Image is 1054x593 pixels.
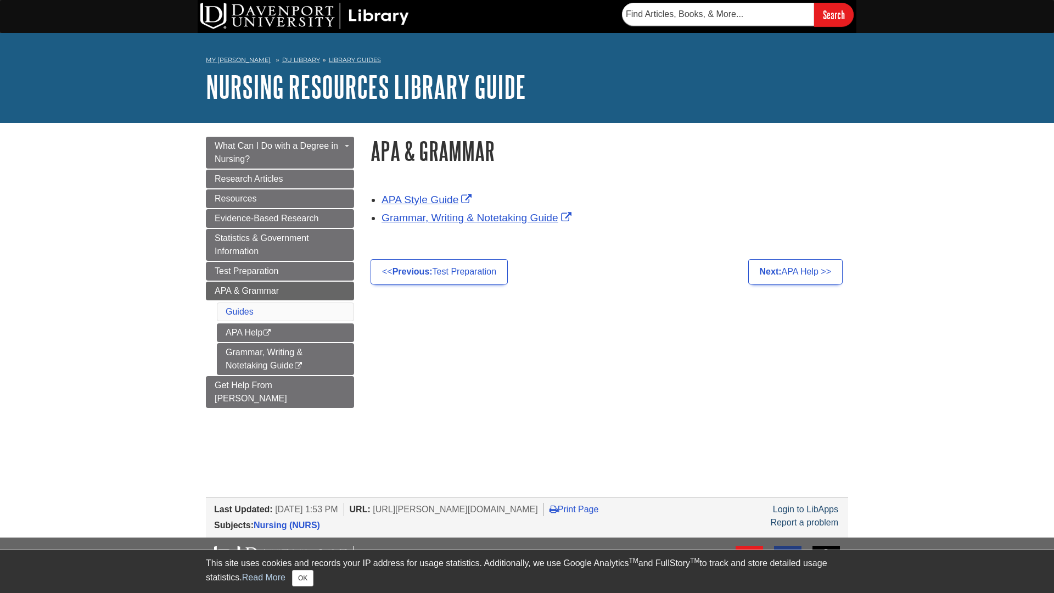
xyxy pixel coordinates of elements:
[215,141,338,164] span: What Can I Do with a Degree in Nursing?
[206,137,354,408] div: Guide Page Menu
[814,3,854,26] input: Search
[282,56,320,64] a: DU Library
[760,267,782,276] strong: Next:
[242,573,285,582] a: Read More
[200,3,409,29] img: DU Library
[215,266,279,276] span: Test Preparation
[275,505,338,514] span: [DATE] 1:53 PM
[226,307,254,316] a: Guides
[215,233,309,256] span: Statistics & Government Information
[217,343,354,375] a: Grammar, Writing & Notetaking Guide
[215,194,256,203] span: Resources
[812,546,840,584] a: FAQ
[371,137,848,165] h1: APA & Grammar
[371,259,508,284] a: <<Previous:Test Preparation
[373,505,538,514] span: [URL][PERSON_NAME][DOMAIN_NAME]
[206,209,354,228] a: Evidence-Based Research
[206,55,271,65] a: My [PERSON_NAME]
[622,3,854,26] form: Searches DU Library's articles, books, and more
[206,170,354,188] a: Research Articles
[294,362,303,370] i: This link opens in a new window
[214,505,273,514] span: Last Updated:
[215,381,287,403] span: Get Help From [PERSON_NAME]
[736,546,763,584] a: E-mail
[215,174,283,183] span: Research Articles
[292,570,313,586] button: Close
[382,212,574,223] a: Link opens in new window
[350,505,371,514] span: URL:
[206,557,848,586] div: This site uses cookies and records your IP address for usage statistics. Additionally, we use Goo...
[206,189,354,208] a: Resources
[622,3,814,26] input: Find Articles, Books, & More...
[217,323,354,342] a: APA Help
[774,546,801,584] a: Text
[770,518,838,527] a: Report a problem
[773,505,838,514] a: Login to LibApps
[382,194,474,205] a: Link opens in new window
[215,214,318,223] span: Evidence-Based Research
[214,546,423,574] img: DU Libraries
[550,505,558,513] i: Print Page
[206,376,354,408] a: Get Help From [PERSON_NAME]
[214,521,254,530] span: Subjects:
[690,557,699,564] sup: TM
[629,557,638,564] sup: TM
[393,267,433,276] strong: Previous:
[206,282,354,300] a: APA & Grammar
[206,262,354,281] a: Test Preparation
[206,70,526,104] a: Nursing Resources Library Guide
[206,53,848,70] nav: breadcrumb
[329,56,381,64] a: Library Guides
[206,229,354,261] a: Statistics & Government Information
[254,521,320,530] a: Nursing (NURS)
[215,286,279,295] span: APA & Grammar
[550,505,599,514] a: Print Page
[748,259,843,284] a: Next:APA Help >>
[206,137,354,169] a: What Can I Do with a Degree in Nursing?
[262,329,272,337] i: This link opens in a new window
